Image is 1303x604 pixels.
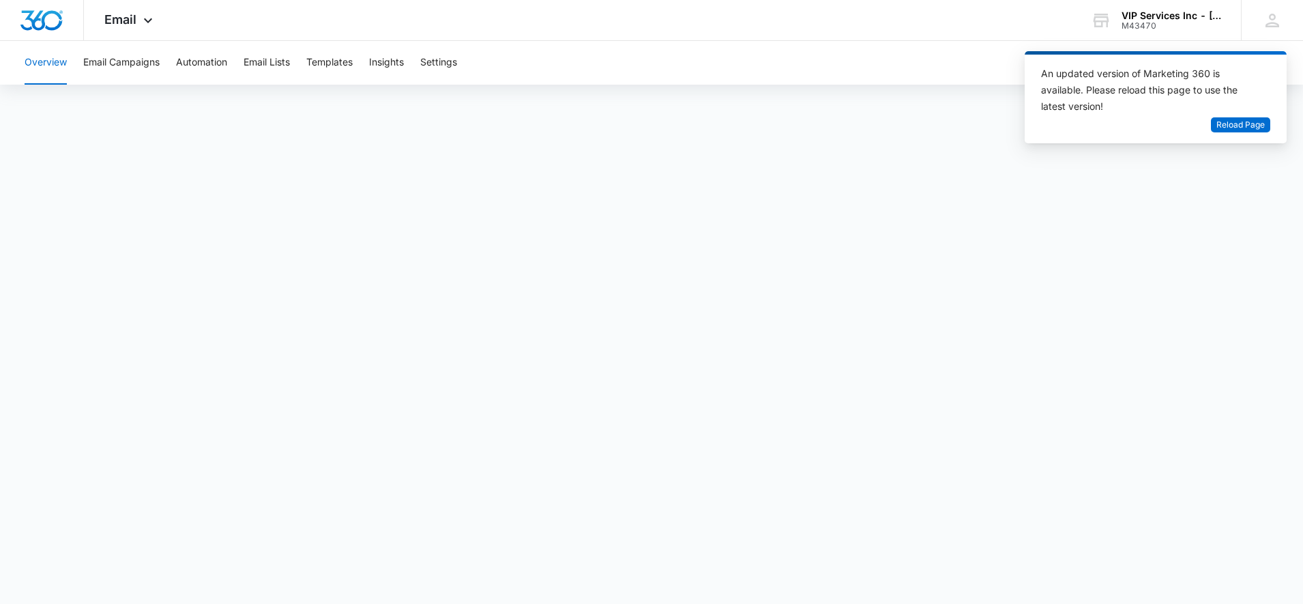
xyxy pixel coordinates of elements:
span: Reload Page [1216,119,1265,132]
button: Settings [420,41,457,85]
button: Overview [25,41,67,85]
button: Email Lists [244,41,290,85]
div: An updated version of Marketing 360 is available. Please reload this page to use the latest version! [1041,66,1254,115]
button: Automation [176,41,227,85]
span: Email [104,12,136,27]
div: account name [1122,10,1221,21]
button: Email Campaigns [83,41,160,85]
button: Templates [306,41,353,85]
button: Reload Page [1211,117,1270,133]
button: Insights [369,41,404,85]
div: account id [1122,21,1221,31]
